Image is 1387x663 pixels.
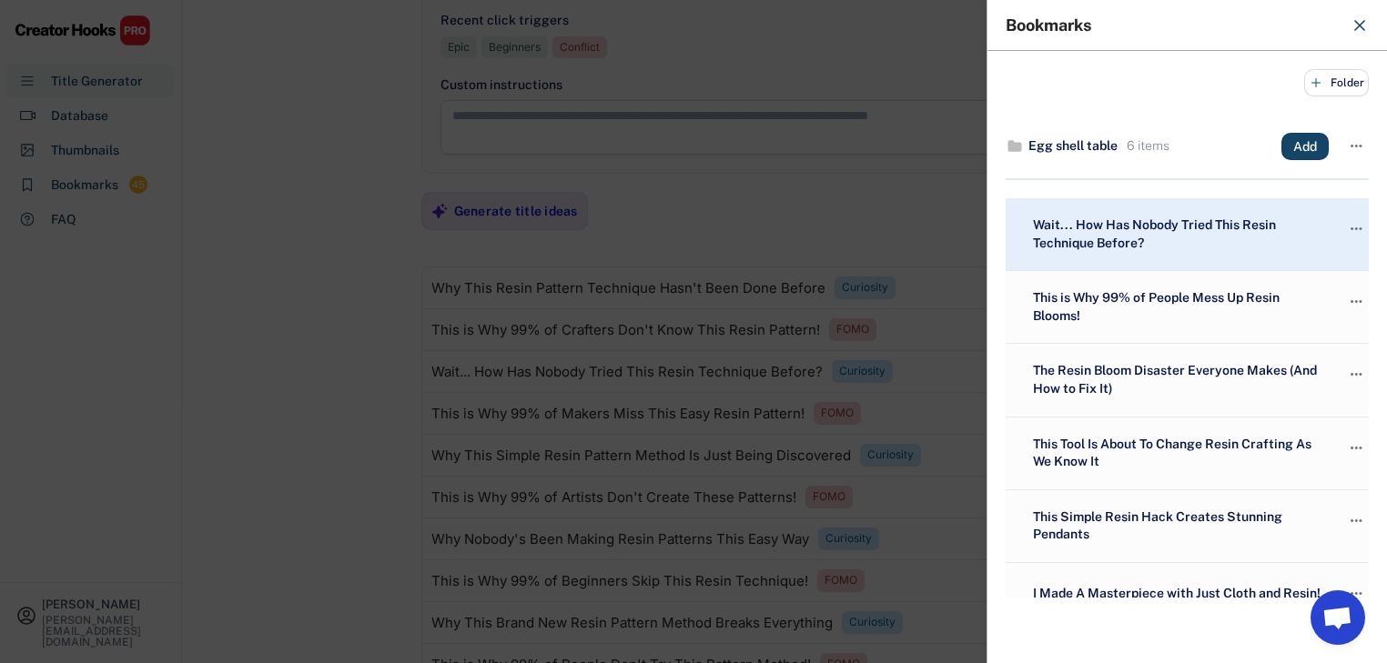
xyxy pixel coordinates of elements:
[1347,134,1365,159] button: 
[1028,585,1329,603] div: I Made A Masterpiece with Just Cloth and Resin!
[1347,216,1365,242] button: 
[1351,584,1362,603] text: 
[1351,219,1362,238] text: 
[1028,436,1329,471] div: This Tool Is About To Change Resin Crafting As We Know It
[1347,289,1365,315] button: 
[1351,511,1362,530] text: 
[1281,133,1329,160] button: Add
[1347,362,1365,387] button: 
[1006,17,1340,34] div: Bookmarks
[1347,436,1365,461] button: 
[1351,438,1362,457] text: 
[1351,366,1362,385] text: 
[1122,137,1169,156] div: 6 items
[1347,508,1365,534] button: 
[1028,508,1329,544] div: This Simple Resin Hack Creates Stunning Pendants
[1304,69,1369,96] button: Folder
[1347,581,1365,607] button: 
[1028,137,1118,156] div: Egg shell table
[1028,216,1329,252] div: Wait... How Has Nobody Tried This Resin Technique Before?
[1311,590,1365,645] a: Open chat
[1028,289,1329,325] div: This is Why 99% of People Mess Up Resin Blooms!
[1351,292,1362,311] text: 
[1351,136,1362,156] text: 
[1028,362,1329,397] div: The Resin Bloom Disaster Everyone Makes (And How to Fix It)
